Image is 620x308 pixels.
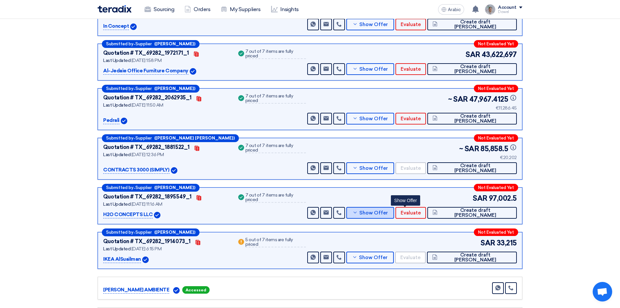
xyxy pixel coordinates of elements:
font: Create draft [PERSON_NAME] [454,64,496,74]
font: Create draft [PERSON_NAME] [454,207,496,218]
font: Submitted by [106,41,133,46]
button: Show Offer [346,162,394,174]
font: Last Updated [103,246,131,252]
img: Teradix logo [98,5,131,13]
font: Account [498,5,517,10]
font: Submitted by [106,86,133,91]
a: Orders [179,2,215,17]
font: Insights [280,6,299,12]
font: ~ [448,95,452,104]
font: Create draft [PERSON_NAME] [454,19,496,30]
font: 7 out of 7 items are fully priced [245,143,293,153]
button: Create draft [PERSON_NAME] [427,207,517,219]
font: Last Updated [103,102,131,108]
font: 7 out of 7 items are fully priced [245,93,293,103]
font: Evaluate [401,116,421,122]
font: ([PERSON_NAME]) [154,86,195,91]
font: [DATE] 11:16 AM [131,201,162,207]
font: Not Evaluated Yet [478,41,514,46]
font: Submitted by [106,230,133,235]
font: Orders [194,6,210,12]
font: Accessed [186,288,206,292]
button: Evaluate [395,162,426,174]
font: - [133,136,135,141]
font: [DATE] 6:15 PM [131,246,161,252]
font: Quotation # TX_69282_1895549_1 [103,194,192,200]
font: 7 out of 7 items are fully priced [245,49,293,59]
font: SAR [453,95,468,104]
div: Show Offer [391,195,420,206]
font: [PERSON_NAME] AMBIENTE [103,287,169,293]
img: Verified Account [190,68,196,75]
font: 85,858.5 [480,144,508,153]
img: Verified Account [173,287,180,294]
font: Not Evaluated Yet [478,136,514,140]
font: 33,215 [497,239,517,247]
font: 5 out of 7 items are fully priced [245,237,293,247]
font: ([PERSON_NAME]) [154,230,195,235]
font: Al-Jedaie Office Furniture Company [103,68,188,74]
a: My Suppliers [215,2,266,17]
font: 43,622,697 [482,50,517,59]
font: Create draft [PERSON_NAME] [454,163,496,173]
font: - [133,230,135,235]
font: Create draft [PERSON_NAME] [454,113,496,124]
button: Evaluate [395,207,426,219]
font: - [133,42,135,47]
font: Last Updated [103,152,131,157]
font: In Concept [103,23,129,29]
button: Arabic [438,4,464,15]
font: Supplier [135,86,152,91]
button: Create draft [PERSON_NAME] [427,113,517,125]
button: Create draft [PERSON_NAME] [427,162,517,174]
font: SAR [480,239,495,247]
font: IKEA AlSuailman [103,256,141,262]
button: Create draft [PERSON_NAME] [427,19,517,30]
button: Show Offer [346,63,394,75]
button: Show Offer [346,207,394,219]
font: - [133,86,135,91]
font: ([PERSON_NAME]) [154,185,195,190]
font: ~ [459,144,463,153]
font: Supplier [135,41,152,46]
font: My Suppliers [230,6,260,12]
button: Evaluate [395,63,426,75]
font: €11,286.45 [496,105,517,111]
font: Not Evaluated Yet [478,230,514,235]
font: [DATE] 1:58 PM [131,58,161,63]
img: Verified Account [171,167,177,174]
font: 97,002.5 [489,194,517,203]
font: Show Offer [359,210,388,216]
button: Evaluate [395,113,426,125]
font: Show Offer [359,255,388,260]
a: Open chat [593,282,612,301]
font: Evaluate [401,22,421,27]
font: Evaluate [401,66,421,72]
a: Sourcing [139,2,179,17]
font: H2O CONCEPTS LLC [103,212,153,217]
font: Pedrali [103,117,119,123]
button: Show Offer [346,252,394,263]
font: - [133,185,135,190]
font: Submitted by [106,136,133,140]
font: Create draft [PERSON_NAME] [454,252,496,263]
img: IMG_1753965247717.jpg [485,4,495,15]
img: Verified Account [130,23,137,30]
button: Show Offer [346,19,394,30]
font: 7 out of 7 items are fully priced [245,192,293,202]
font: Supplier [135,136,152,140]
font: [DATE] 12:36 PM [131,152,164,157]
img: Verified Account [142,257,149,263]
button: Create draft [PERSON_NAME] [427,63,517,75]
font: Arabic [448,7,461,12]
font: Quotation # TX_69282_1881522_1 [103,144,190,150]
font: Dowel [498,10,509,14]
font: Not Evaluated Yet [478,86,514,91]
font: Evaluate [400,255,420,260]
font: SAR [464,144,479,153]
font: Show Offer [359,22,388,27]
font: ([PERSON_NAME]) [154,41,195,46]
font: SAR [473,194,488,203]
font: Quotation # TX_69282_2062935_1 [103,95,192,101]
img: Verified Account [121,118,127,124]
